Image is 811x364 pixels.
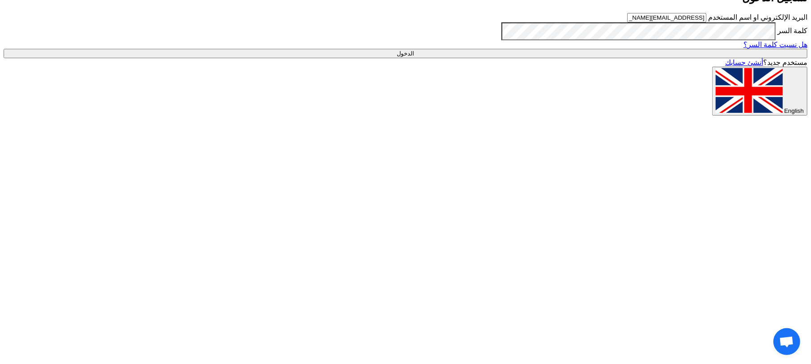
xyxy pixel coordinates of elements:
input: الدخول [4,49,807,58]
label: البريد الإلكتروني او اسم المستخدم [708,13,807,21]
a: هل نسيت كلمة السر؟ [743,41,807,48]
input: أدخل بريد العمل الإلكتروني او اسم المستخدم الخاص بك ... [627,13,706,22]
a: Open chat [773,328,800,355]
button: English [712,67,807,116]
label: كلمة السر [777,27,807,34]
div: مستخدم جديد؟ [4,58,807,67]
a: أنشئ حسابك [725,59,763,66]
span: English [784,107,804,114]
img: en-US.png [716,68,783,113]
